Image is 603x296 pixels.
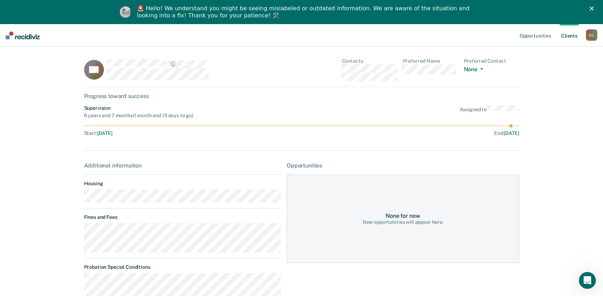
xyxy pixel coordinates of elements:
div: D L [586,29,597,41]
dt: Housing [84,181,281,187]
dt: Fines and Fees [84,214,281,220]
div: 6 years and 7 months ( 1 month and 15 days to go ) [84,113,193,119]
div: Opportunities [287,162,519,169]
iframe: Intercom live chat [579,272,596,289]
div: Close [590,6,597,11]
button: DL [586,29,597,41]
span: [DATE] [97,130,112,136]
div: Assigned to [460,105,519,119]
span: [DATE] [504,130,519,136]
div: 🚨 Hello! We understand you might be seeing mislabeled or outdated information. We are aware of th... [137,5,472,19]
div: New opportunities will appear here. [363,219,443,225]
div: Additional information [84,162,281,169]
div: Supervision [84,105,193,111]
dt: Preferred Name [403,58,458,64]
img: Profile image for Kim [120,6,131,18]
dt: Contacts [342,58,397,64]
a: Opportunities [518,24,553,47]
button: None [464,66,486,74]
img: Recidiviz [6,32,40,39]
dt: Preferred Contact [464,58,519,64]
div: Start : [84,130,302,136]
dt: Probation Special Conditions [84,264,281,270]
div: None for now [386,212,420,219]
div: End : [305,130,519,136]
div: Progress toward success [84,93,519,99]
a: Clients [560,24,579,47]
